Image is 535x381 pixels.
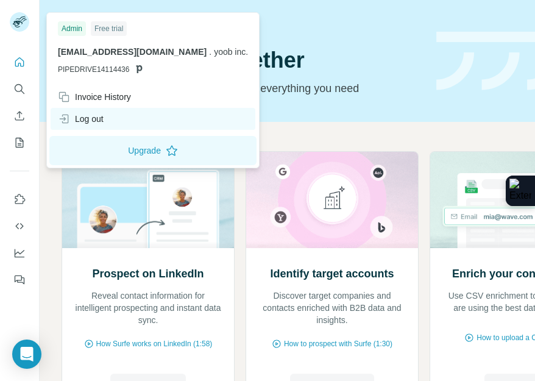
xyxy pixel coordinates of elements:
span: How Surfe works on LinkedIn (1:58) [96,338,213,349]
button: Use Surfe API [10,215,29,237]
img: Prospect on LinkedIn [62,152,235,248]
div: Free trial [91,21,127,36]
h2: Prospect on LinkedIn [92,265,204,282]
div: Open Intercom Messenger [12,340,41,369]
button: Enrich CSV [10,105,29,127]
button: Upgrade [49,136,257,165]
p: Discover target companies and contacts enriched with B2B data and insights. [258,290,406,326]
div: Invoice History [58,91,131,103]
button: Search [10,78,29,100]
button: My lists [10,132,29,154]
span: How to prospect with Surfe (1:30) [284,338,392,349]
span: [EMAIL_ADDRESS][DOMAIN_NAME] [58,47,207,57]
img: Extension Icon [509,179,531,203]
div: Admin [58,21,86,36]
button: Use Surfe on LinkedIn [10,188,29,210]
div: Log out [58,113,104,125]
span: yoob inc. [214,47,248,57]
h2: Identify target accounts [270,265,394,282]
button: Quick start [10,51,29,73]
span: PIPEDRIVE14114436 [58,64,129,75]
span: . [209,47,211,57]
button: Dashboard [10,242,29,264]
p: Reveal contact information for intelligent prospecting and instant data sync. [74,290,222,326]
button: Feedback [10,269,29,291]
img: Identify target accounts [246,152,419,248]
